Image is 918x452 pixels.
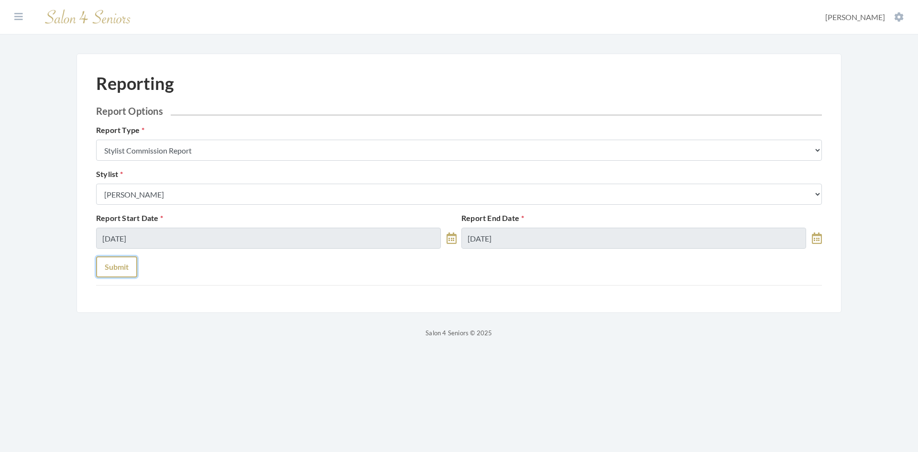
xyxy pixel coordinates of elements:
[812,228,822,249] a: toggle
[40,6,136,28] img: Salon 4 Seniors
[447,228,457,249] a: toggle
[96,73,174,94] h1: Reporting
[822,12,907,22] button: [PERSON_NAME]
[461,212,524,224] label: Report End Date
[96,256,137,277] button: Submit
[96,124,144,136] label: Report Type
[96,212,164,224] label: Report Start Date
[461,228,806,249] input: Select Date
[96,228,441,249] input: Select Date
[825,12,885,22] span: [PERSON_NAME]
[96,168,123,180] label: Stylist
[76,327,841,339] p: Salon 4 Seniors © 2025
[96,105,822,117] h2: Report Options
